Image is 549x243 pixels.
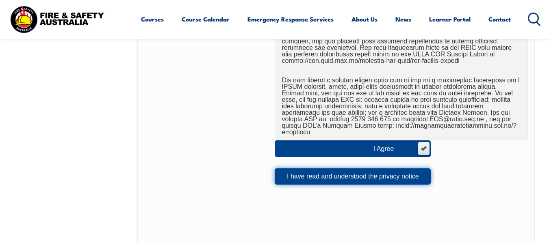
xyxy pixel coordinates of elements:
[247,9,334,29] a: Emergency Response Services
[429,9,471,29] a: Learner Portal
[488,9,511,29] a: Contact
[182,9,230,29] a: Course Calendar
[373,146,410,152] div: I Agree
[275,168,431,185] button: I have read and understood the privacy notice
[141,9,164,29] a: Courses
[395,9,411,29] a: News
[352,9,378,29] a: About Us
